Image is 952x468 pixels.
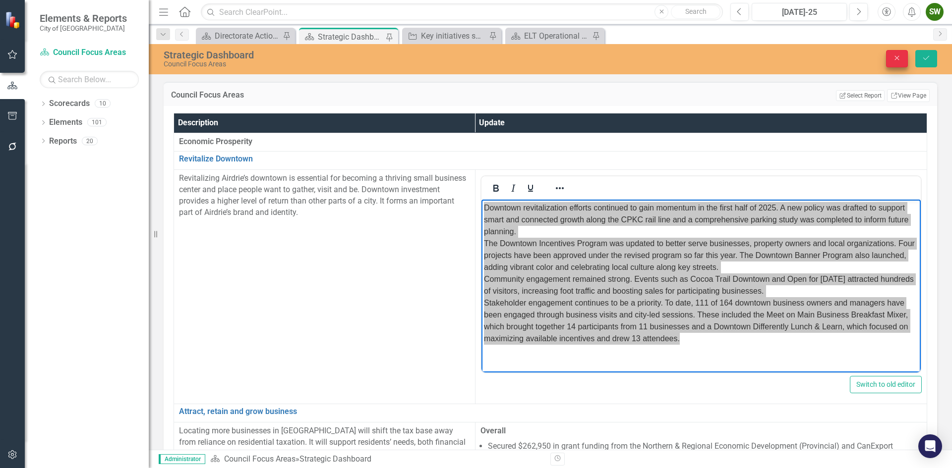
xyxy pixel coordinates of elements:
[685,7,707,15] span: Search
[201,3,723,21] input: Search ClearPoint...
[198,30,280,42] a: Directorate Action Plan
[164,50,597,60] div: Strategic Dashboard
[49,117,82,128] a: Elements
[405,30,486,42] a: Key initiatives supporting Council's focus areas
[40,47,139,58] a: Council Focus Areas
[481,200,921,372] iframe: Rich Text Area
[480,426,506,435] strong: Overall
[887,89,930,102] a: View Page
[671,5,720,19] button: Search
[40,24,127,32] small: City of [GEOGRAPHIC_DATA]
[299,454,371,464] div: Strategic Dashboard
[522,181,539,195] button: Underline
[224,454,296,464] a: Council Focus Areas
[179,407,922,416] a: Attract, retain and grow business
[488,441,922,464] li: Secured $262,950 in grant funding from the Northern & Regional Economic Development (Provincial) ...
[524,30,590,42] div: ELT Operational Plan
[508,30,590,42] a: ELT Operational Plan
[179,136,922,148] span: Economic Prosperity
[87,118,107,127] div: 101
[40,71,139,88] input: Search Below...
[850,376,922,393] button: Switch to old editor
[210,454,543,465] div: »
[171,91,503,100] h3: Council Focus Areas
[159,454,205,464] span: Administrator
[40,12,127,24] span: Elements & Reports
[5,11,22,29] img: ClearPoint Strategy
[179,155,922,163] a: Revitalize Downtown​
[752,3,847,21] button: [DATE]-25
[49,136,77,147] a: Reports
[755,6,843,18] div: [DATE]-25
[164,60,597,68] div: Council Focus Areas
[179,173,470,218] p: Revitalizing Airdrie’s downtown is essential for becoming a thriving small business center and pl...
[95,100,111,108] div: 10
[505,181,522,195] button: Italic
[487,181,504,195] button: Bold
[82,137,98,145] div: 20
[551,181,568,195] button: Reveal or hide additional toolbar items
[318,31,383,43] div: Strategic Dashboard
[49,98,90,109] a: Scorecards
[421,30,486,42] div: Key initiatives supporting Council's focus areas
[836,90,884,101] button: Select Report
[926,3,944,21] button: SW
[215,30,280,42] div: Directorate Action Plan
[918,434,942,458] div: Open Intercom Messenger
